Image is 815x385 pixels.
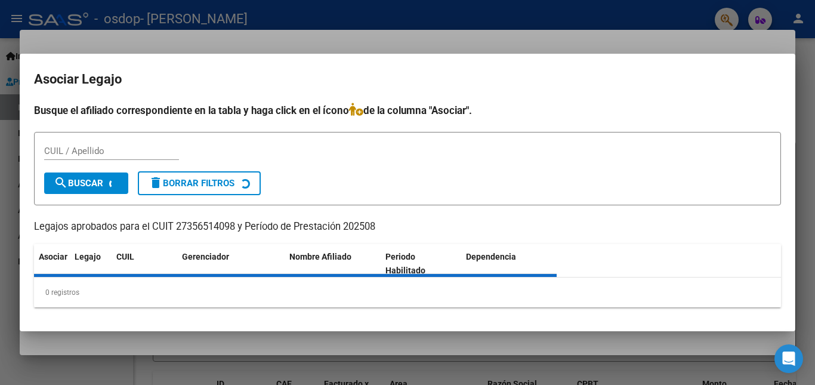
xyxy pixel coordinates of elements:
[289,252,351,261] span: Nombre Afiliado
[34,103,781,118] h4: Busque el afiliado correspondiente en la tabla y haga click en el ícono de la columna "Asociar".
[182,252,229,261] span: Gerenciador
[774,344,803,373] div: Open Intercom Messenger
[381,244,461,284] datatable-header-cell: Periodo Habilitado
[466,252,516,261] span: Dependencia
[177,244,285,284] datatable-header-cell: Gerenciador
[34,68,781,91] h2: Asociar Legajo
[39,252,67,261] span: Asociar
[285,244,381,284] datatable-header-cell: Nombre Afiliado
[70,244,112,284] datatable-header-cell: Legajo
[34,220,781,235] p: Legajos aprobados para el CUIT 27356514098 y Período de Prestación 202508
[34,278,781,307] div: 0 registros
[149,178,234,189] span: Borrar Filtros
[34,244,70,284] datatable-header-cell: Asociar
[149,175,163,190] mat-icon: delete
[138,171,261,195] button: Borrar Filtros
[54,175,68,190] mat-icon: search
[385,252,425,275] span: Periodo Habilitado
[461,244,557,284] datatable-header-cell: Dependencia
[112,244,177,284] datatable-header-cell: CUIL
[116,252,134,261] span: CUIL
[75,252,101,261] span: Legajo
[44,173,128,194] button: Buscar
[54,178,103,189] span: Buscar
